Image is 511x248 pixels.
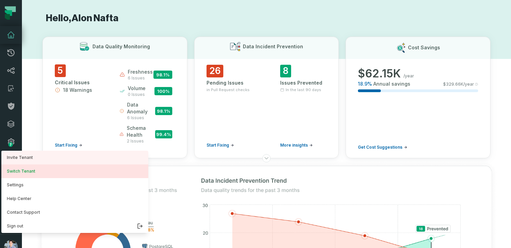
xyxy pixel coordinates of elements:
[1,178,148,192] button: Settings
[128,92,146,97] span: 0 issues
[1,192,148,206] a: Help Center
[280,65,291,77] span: 8
[55,64,66,77] span: 5
[280,79,326,86] div: Issues Prevented
[207,87,250,92] span: in Pull Request checks
[403,73,414,79] span: /year
[155,130,172,138] span: 99.4 %
[358,145,407,150] a: Get Cost Suggestions
[153,71,172,79] span: 98.1 %
[55,79,107,86] div: Critical Issues
[1,151,148,233] div: avatar of Alon Nafta
[1,219,148,233] button: Sign out
[155,107,172,115] span: 98.1 %
[92,43,150,50] h3: Data Quality Monitoring
[207,65,223,77] span: 26
[346,37,490,158] button: Cost Savings$62.15K/year18.9%Annual savings$329.66K/yearGet Cost Suggestions
[207,79,253,86] div: Pending Issues
[42,12,490,24] h1: Hello, Alon Nafta
[358,80,372,87] span: 18.9 %
[194,37,339,158] button: Data Incident Prevention26Pending Issuesin Pull Request checksStart Fixing8Issues PreventedIn the...
[127,138,155,144] span: 2 issues
[154,87,172,95] span: 100 %
[127,115,155,121] span: 6 issues
[373,80,410,87] span: Annual savings
[42,37,187,158] button: Data Quality Monitoring5Critical Issues18 WarningsStart Fixingfreshness6 issues98.1%volume0 issue...
[63,87,92,94] span: 18 Warnings
[128,85,146,92] span: volume
[207,142,234,148] a: Start Fixing
[207,142,229,148] span: Start Fixing
[280,142,313,148] a: More insights
[358,67,401,80] span: $ 62.15K
[443,82,474,87] span: $ 329.66K /year
[55,142,77,148] span: Start Fixing
[1,151,148,164] a: Invite Tenant
[243,43,303,50] h3: Data Incident Prevention
[55,142,82,148] a: Start Fixing
[128,69,153,75] span: freshness
[127,125,155,138] span: schema health
[280,142,308,148] span: More insights
[286,87,321,92] span: In the last 90 days
[1,206,148,219] a: Contact Support
[1,164,148,178] button: Switch Tenant
[127,101,155,115] span: data anomaly
[408,44,440,51] h3: Cost Savings
[128,75,153,81] span: 6 issues
[358,145,402,150] span: Get Cost Suggestions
